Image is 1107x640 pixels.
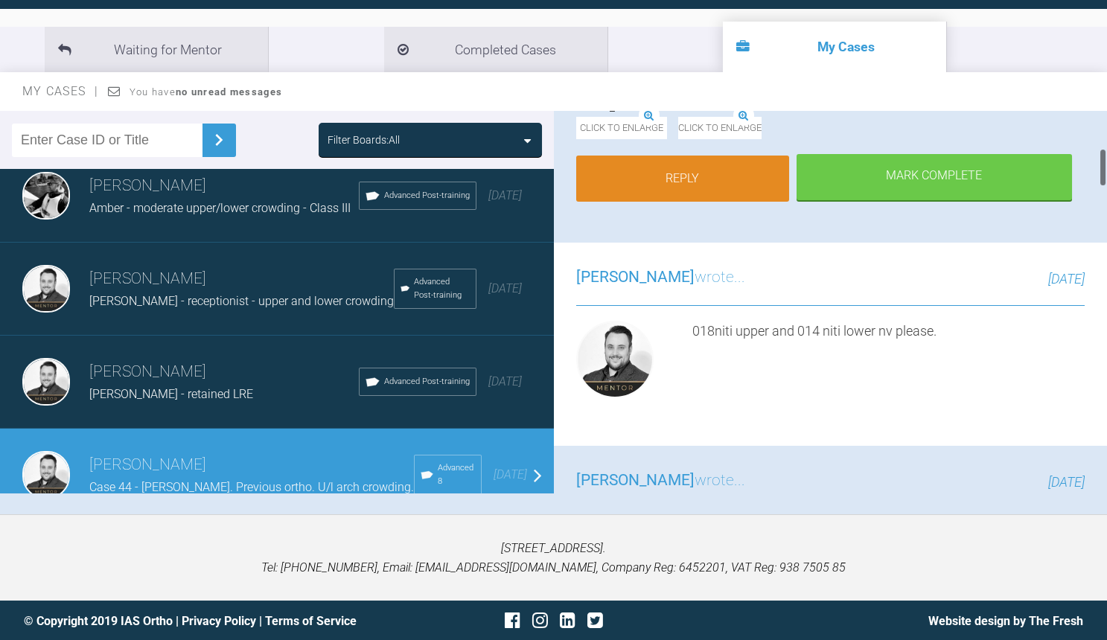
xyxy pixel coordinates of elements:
div: Filter Boards: All [328,132,400,148]
input: Enter Case ID or Title [12,124,202,157]
span: Advanced 8 [438,461,475,488]
h3: [PERSON_NAME] [89,359,359,385]
span: You have [130,86,282,97]
h3: [PERSON_NAME] [89,266,394,292]
img: Greg Souster [22,451,70,499]
img: chevronRight.28bd32b0.svg [207,128,231,152]
a: Website design by The Fresh [928,614,1083,628]
img: Greg Souster [22,358,70,406]
div: © Copyright 2019 IAS Ortho | | [24,612,377,631]
span: Click to enlarge [576,117,667,140]
li: My Cases [723,22,946,72]
span: [PERSON_NAME] - retained LRE [89,387,253,401]
h3: wrote... [576,468,745,493]
span: My Cases [22,84,99,98]
span: Amber - moderate upper/lower crowding - Class III [89,201,351,215]
h3: [PERSON_NAME] [89,173,359,199]
span: Advanced Post-training [384,189,470,202]
span: [PERSON_NAME] [576,268,695,286]
span: Advanced Post-training [414,275,470,302]
h3: [PERSON_NAME] [89,452,414,478]
span: Case 44 - [PERSON_NAME]. Previous ortho. U/l arch crowding. [89,480,414,494]
span: [PERSON_NAME] - receptionist - upper and lower crowding [89,294,394,308]
img: Greg Souster [576,321,654,398]
span: [DATE] [488,188,522,202]
p: [STREET_ADDRESS]. Tel: [PHONE_NUMBER], Email: [EMAIL_ADDRESS][DOMAIN_NAME], Company Reg: 6452201,... [24,539,1083,577]
a: Privacy Policy [182,614,256,628]
span: Click to enlarge [678,117,762,140]
a: Terms of Service [265,614,357,628]
span: [DATE] [488,374,522,388]
img: Greg Souster [22,265,70,313]
span: [DATE] [1048,474,1085,490]
h3: wrote... [576,265,745,290]
li: Completed Cases [384,27,607,72]
li: Waiting for Mentor [45,27,268,72]
div: Mark Complete [797,154,1072,200]
span: [DATE] [1048,271,1085,287]
div: 018niti upper and 014 niti lower nv please. [692,321,1085,404]
span: [PERSON_NAME] [576,471,695,489]
img: David Birkin [22,172,70,220]
span: Advanced Post-training [384,375,470,388]
a: Reply [576,156,789,202]
strong: no unread messages [176,86,282,97]
span: [DATE] [488,281,522,295]
span: [DATE] [494,467,527,481]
